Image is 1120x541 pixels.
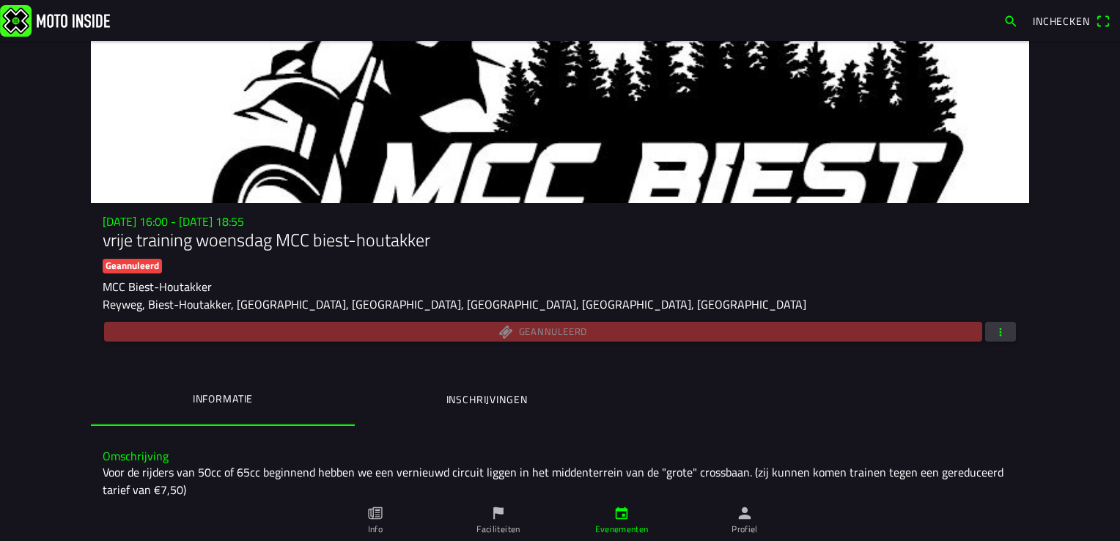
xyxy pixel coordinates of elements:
h3: [DATE] 16:00 - [DATE] 18:55 [103,215,1017,229]
h1: vrije training woensdag MCC biest-houtakker [103,229,1017,251]
ion-icon: calendar [614,505,630,521]
a: search [996,8,1025,33]
ion-icon: person [737,505,753,521]
ion-label: Faciliteiten [476,523,520,536]
ion-icon: paper [367,505,383,521]
ion-label: Profiel [732,523,758,536]
ion-label: Evenementen [595,523,649,536]
ion-label: Info [368,523,383,536]
ion-label: Informatie [193,391,253,407]
h3: Omschrijving [103,449,1017,463]
ion-label: Inschrijvingen [446,391,528,408]
ion-icon: flag [490,505,506,521]
a: Incheckenqr scanner [1025,8,1117,33]
ion-text: MCC Biest-Houtakker [103,278,212,295]
span: Inchecken [1033,13,1090,29]
ion-text: Reyweg, Biest-Houtakker, [GEOGRAPHIC_DATA], [GEOGRAPHIC_DATA], [GEOGRAPHIC_DATA], [GEOGRAPHIC_DAT... [103,295,806,313]
ion-badge: Geannuleerd [103,259,162,273]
